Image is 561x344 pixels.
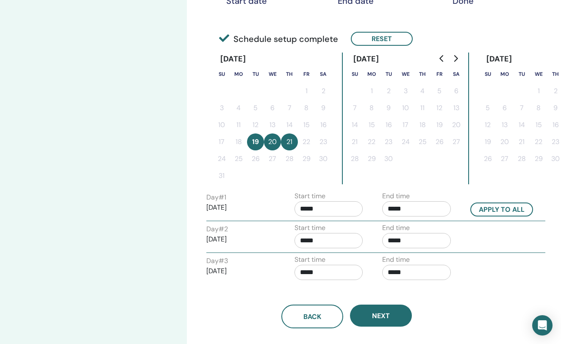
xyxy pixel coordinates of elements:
[496,150,513,167] button: 27
[397,83,414,100] button: 3
[363,117,380,133] button: 15
[213,133,230,150] button: 17
[351,32,413,46] button: Reset
[315,83,332,100] button: 2
[479,53,519,66] div: [DATE]
[363,150,380,167] button: 29
[346,150,363,167] button: 28
[363,66,380,83] th: Monday
[479,133,496,150] button: 19
[448,66,465,83] th: Saturday
[414,66,431,83] th: Thursday
[264,100,281,117] button: 6
[448,133,465,150] button: 27
[363,100,380,117] button: 8
[213,66,230,83] th: Sunday
[380,133,397,150] button: 23
[247,117,264,133] button: 12
[435,50,449,67] button: Go to previous month
[380,150,397,167] button: 30
[513,117,530,133] button: 14
[230,66,247,83] th: Monday
[363,83,380,100] button: 1
[380,100,397,117] button: 9
[281,150,298,167] button: 28
[206,192,226,203] label: Day # 1
[264,150,281,167] button: 27
[380,66,397,83] th: Tuesday
[414,133,431,150] button: 25
[206,203,275,213] p: [DATE]
[496,100,513,117] button: 6
[294,223,325,233] label: Start time
[315,150,332,167] button: 30
[346,117,363,133] button: 14
[382,223,410,233] label: End time
[496,117,513,133] button: 13
[247,66,264,83] th: Tuesday
[213,167,230,184] button: 31
[206,256,228,266] label: Day # 3
[513,100,530,117] button: 7
[346,100,363,117] button: 7
[206,266,275,276] p: [DATE]
[372,311,390,320] span: Next
[230,117,247,133] button: 11
[479,100,496,117] button: 5
[281,117,298,133] button: 14
[298,150,315,167] button: 29
[397,133,414,150] button: 24
[213,150,230,167] button: 24
[298,100,315,117] button: 8
[414,100,431,117] button: 11
[496,133,513,150] button: 20
[230,150,247,167] button: 25
[479,117,496,133] button: 12
[219,33,338,45] span: Schedule setup complete
[315,66,332,83] th: Saturday
[479,66,496,83] th: Sunday
[264,117,281,133] button: 13
[448,100,465,117] button: 13
[213,53,253,66] div: [DATE]
[303,312,321,321] span: Back
[530,83,547,100] button: 1
[449,50,462,67] button: Go to next month
[530,66,547,83] th: Wednesday
[496,66,513,83] th: Monday
[431,100,448,117] button: 12
[363,133,380,150] button: 22
[315,100,332,117] button: 9
[414,83,431,100] button: 4
[315,117,332,133] button: 16
[346,133,363,150] button: 21
[448,83,465,100] button: 6
[513,150,530,167] button: 28
[414,117,431,133] button: 18
[298,117,315,133] button: 15
[315,133,332,150] button: 23
[281,133,298,150] button: 21
[530,150,547,167] button: 29
[431,117,448,133] button: 19
[530,100,547,117] button: 8
[281,100,298,117] button: 7
[431,66,448,83] th: Friday
[247,100,264,117] button: 5
[213,100,230,117] button: 3
[294,191,325,201] label: Start time
[206,224,228,234] label: Day # 2
[294,255,325,265] label: Start time
[281,66,298,83] th: Thursday
[479,150,496,167] button: 26
[532,315,553,336] div: Open Intercom Messenger
[431,133,448,150] button: 26
[380,117,397,133] button: 16
[382,255,410,265] label: End time
[513,66,530,83] th: Tuesday
[350,305,412,327] button: Next
[346,53,386,66] div: [DATE]
[281,305,343,328] button: Back
[346,66,363,83] th: Sunday
[230,100,247,117] button: 4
